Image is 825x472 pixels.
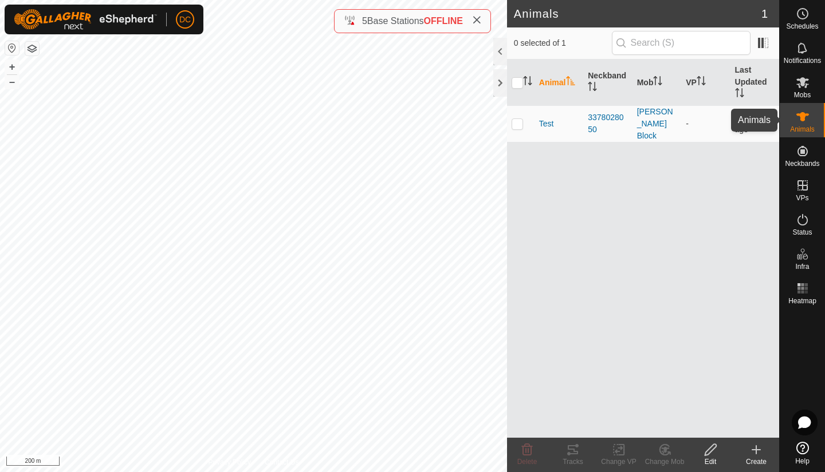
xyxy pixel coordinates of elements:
a: Contact Us [265,457,298,467]
p-sorticon: Activate to sort [735,90,744,99]
p-sorticon: Activate to sort [566,78,575,87]
span: Animals [790,126,815,133]
p-sorticon: Activate to sort [523,78,532,87]
p-sorticon: Activate to sort [653,78,662,87]
span: Notifications [784,57,821,64]
button: Map Layers [25,42,39,55]
input: Search (S) [612,31,751,55]
div: [PERSON_NAME] Block [637,106,677,142]
span: Base Stations [367,16,424,26]
div: Change VP [596,457,642,467]
a: Privacy Policy [208,457,251,467]
app-display-virtual-paddock-transition: - [686,119,689,128]
p-sorticon: Activate to sort [697,78,706,87]
span: DC [179,14,191,26]
th: Mob [632,60,681,106]
button: Reset Map [5,41,19,55]
span: 5 [362,16,367,26]
span: OFFLINE [424,16,463,26]
span: Infra [795,263,809,270]
span: 11 Aug 2025, 10:56 am [735,113,763,134]
div: 3378028050 [588,112,627,136]
th: Animal [535,60,583,106]
button: – [5,75,19,89]
h2: Animals [514,7,761,21]
span: Schedules [786,23,818,30]
span: Help [795,458,810,465]
th: Neckband [583,60,632,106]
img: Gallagher Logo [14,9,157,30]
th: VP [681,60,730,106]
span: VPs [796,195,808,201]
div: Change Mob [642,457,687,467]
a: Help [780,437,825,469]
span: Heatmap [788,298,816,304]
div: Tracks [550,457,596,467]
span: Test [539,118,554,130]
span: Status [792,229,812,236]
span: Neckbands [785,160,819,167]
th: Last Updated [730,60,779,106]
p-sorticon: Activate to sort [588,84,597,93]
button: + [5,60,19,74]
div: Create [733,457,779,467]
span: 0 selected of 1 [514,37,612,49]
span: Delete [517,458,537,466]
div: Edit [687,457,733,467]
span: 1 [761,5,768,22]
span: Mobs [794,92,811,98]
